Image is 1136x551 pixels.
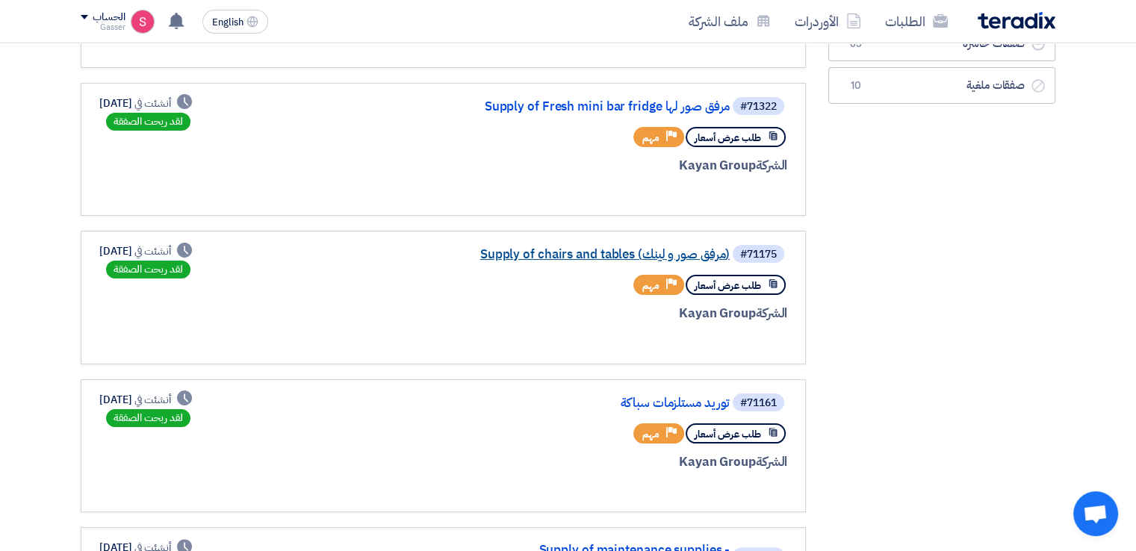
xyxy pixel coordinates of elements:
a: توريد مستلزمات سباكة [431,396,730,410]
div: [DATE] [99,96,192,111]
a: الأوردرات [783,4,873,39]
div: Kayan Group [428,452,787,472]
div: #71175 [740,249,777,260]
div: لقد ربحت الصفقة [106,261,190,278]
span: أنشئت في [134,96,170,111]
span: الشركة [756,452,788,471]
a: صفقات ملغية10 [828,67,1055,104]
span: الشركة [756,156,788,175]
span: مهم [642,278,659,293]
span: طلب عرض أسعار [695,131,761,145]
div: Open chat [1073,491,1118,536]
div: لقد ربحت الصفقة [106,409,190,427]
span: مهم [642,427,659,441]
span: 63 [847,37,865,52]
span: طلب عرض أسعار [695,278,761,293]
a: Supply of chairs and tables (مرفق صور و لينك) [431,248,730,261]
span: أنشئت في [134,392,170,408]
span: English [212,17,243,28]
div: الحساب [93,11,125,24]
span: أنشئت في [134,243,170,259]
span: مهم [642,131,659,145]
div: لقد ربحت الصفقة [106,113,190,131]
div: Gasser [81,23,125,31]
span: طلب عرض أسعار [695,427,761,441]
img: unnamed_1748516558010.png [131,10,155,34]
a: Supply of Fresh mini bar fridge مرفق صور لها [431,100,730,113]
span: الشركة [756,304,788,323]
div: [DATE] [99,392,192,408]
span: 10 [847,78,865,93]
div: Kayan Group [428,304,787,323]
div: #71161 [740,398,777,408]
a: ملف الشركة [677,4,783,39]
div: [DATE] [99,243,192,259]
a: الطلبات [873,4,960,39]
button: English [202,10,268,34]
div: #71322 [740,102,777,112]
img: Teradix logo [978,12,1055,29]
div: Kayan Group [428,156,787,175]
